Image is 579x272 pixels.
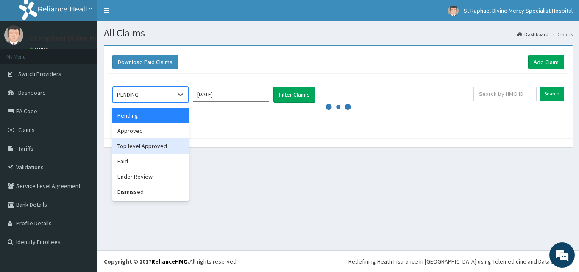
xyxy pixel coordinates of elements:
svg: audio-loading [326,94,351,120]
p: St Raphael Divine Mercy Specialist Hospital [30,34,173,42]
img: User Image [448,6,459,16]
div: Redefining Heath Insurance in [GEOGRAPHIC_DATA] using Telemedicine and Data Science! [348,257,573,266]
textarea: Type your message and hit 'Enter' [4,182,161,211]
img: d_794563401_company_1708531726252_794563401 [16,42,34,64]
span: Dashboard [18,89,46,96]
div: PENDING [117,90,139,99]
li: Claims [549,31,573,38]
a: RelianceHMO [151,258,188,265]
span: We're online! [49,82,117,168]
div: Pending [112,108,189,123]
div: Chat with us now [44,48,142,59]
div: Paid [112,154,189,169]
a: Online [30,46,50,52]
div: Top level Approved [112,138,189,154]
span: Claims [18,126,35,134]
footer: All rights reserved. [97,250,579,272]
strong: Copyright © 2017 . [104,258,189,265]
button: Download Paid Claims [112,55,178,69]
h1: All Claims [104,28,573,39]
img: User Image [4,25,23,45]
button: Filter Claims [273,87,315,103]
span: Switch Providers [18,70,61,78]
input: Search by HMO ID [473,87,537,101]
input: Search [540,87,564,101]
input: Select Month and Year [193,87,269,102]
div: Under Review [112,169,189,184]
a: Dashboard [517,31,548,38]
span: St Raphael Divine Mercy Specialist Hospital [464,7,573,14]
a: Add Claim [528,55,564,69]
span: Tariffs [18,145,33,152]
div: Dismissed [112,184,189,199]
div: Minimize live chat window [139,4,159,25]
div: Approved [112,123,189,138]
